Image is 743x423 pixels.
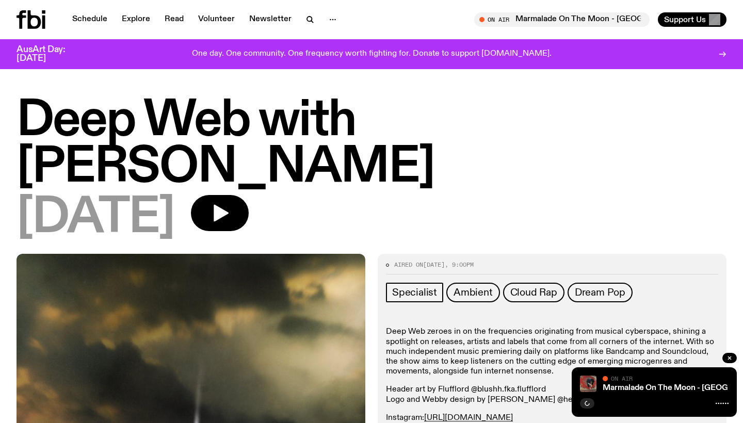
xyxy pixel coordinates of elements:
a: Volunteer [192,12,241,27]
span: Specialist [392,287,437,298]
button: On AirMarmalade On The Moon - [GEOGRAPHIC_DATA] [474,12,650,27]
span: On Air [611,375,633,382]
a: Dream Pop [568,283,633,302]
span: [DATE] [17,195,174,241]
p: Header art by Flufflord @blushh.fka.flufflord Logo and Webby design by [PERSON_NAME] @heynatking [386,385,718,404]
button: Support Us [658,12,726,27]
a: Explore [116,12,156,27]
img: Tommy - Persian Rug [580,376,596,392]
a: Specialist [386,283,443,302]
span: Aired on [394,261,423,269]
h1: Deep Web with [PERSON_NAME] [17,98,726,191]
span: [DATE] [423,261,445,269]
a: Read [158,12,190,27]
a: [URL][DOMAIN_NAME] [424,414,513,422]
span: Cloud Rap [510,287,557,298]
a: Newsletter [243,12,298,27]
h3: AusArt Day: [DATE] [17,45,83,63]
p: One day. One community. One frequency worth fighting for. Donate to support [DOMAIN_NAME]. [192,50,552,59]
a: Ambient [446,283,500,302]
p: Deep Web zeroes in on the frequencies originating from musical cyberspace, shining a spotlight on... [386,327,718,377]
span: Ambient [454,287,493,298]
span: , 9:00pm [445,261,474,269]
a: Schedule [66,12,114,27]
span: Support Us [664,15,706,24]
span: Dream Pop [575,287,625,298]
a: Cloud Rap [503,283,564,302]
